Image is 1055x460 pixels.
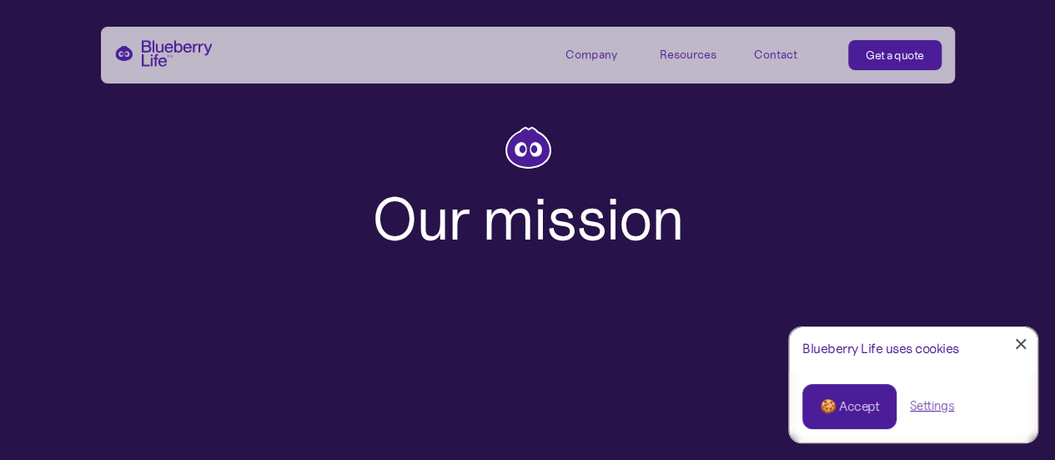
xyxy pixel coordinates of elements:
div: Close Cookie Popup [1021,344,1022,345]
div: Get a quote [866,47,924,63]
div: Resources [660,48,716,62]
a: Close Cookie Popup [1004,327,1037,361]
div: Contact [754,48,797,62]
a: home [114,40,213,67]
div: Blueberry Life uses cookies [802,341,1024,356]
a: Get a quote [848,40,942,70]
a: 🍪 Accept [802,384,897,429]
a: Settings [910,397,954,415]
div: Company [565,40,641,68]
h1: Our mission [372,188,683,251]
div: 🍪 Accept [820,397,879,416]
a: Contact [754,40,829,68]
div: Company [565,48,617,62]
div: Resources [660,40,735,68]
